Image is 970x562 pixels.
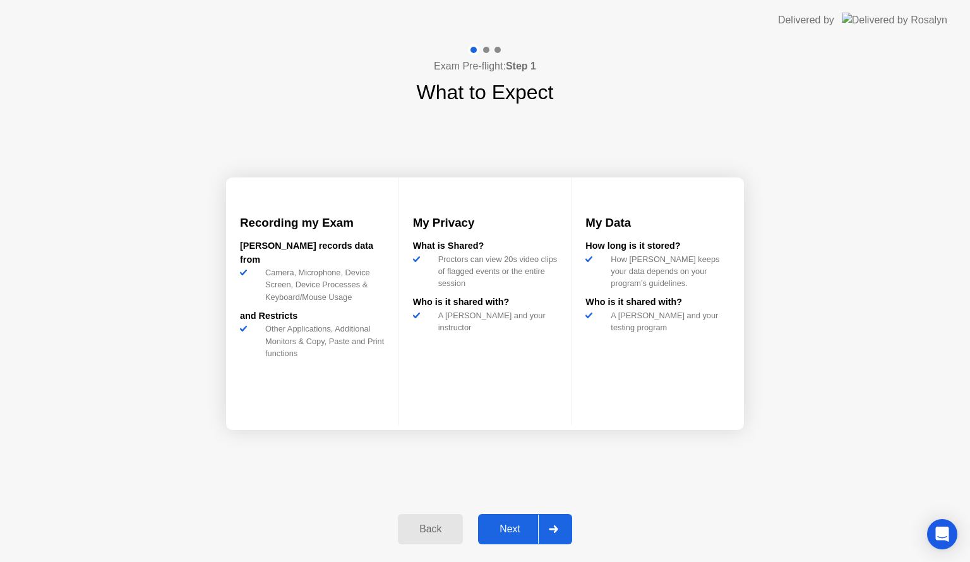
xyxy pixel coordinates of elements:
div: What is Shared? [413,239,558,253]
div: Back [402,523,459,535]
div: Open Intercom Messenger [927,519,957,549]
h3: My Privacy [413,214,558,232]
button: Next [478,514,572,544]
div: A [PERSON_NAME] and your testing program [606,309,730,333]
div: Next [482,523,538,535]
h3: Recording my Exam [240,214,385,232]
div: and Restricts [240,309,385,323]
button: Back [398,514,463,544]
h3: My Data [585,214,730,232]
div: Other Applications, Additional Monitors & Copy, Paste and Print functions [260,323,385,359]
div: Camera, Microphone, Device Screen, Device Processes & Keyboard/Mouse Usage [260,266,385,303]
div: How [PERSON_NAME] keeps your data depends on your program’s guidelines. [606,253,730,290]
div: [PERSON_NAME] records data from [240,239,385,266]
div: Who is it shared with? [585,296,730,309]
div: A [PERSON_NAME] and your instructor [433,309,558,333]
b: Step 1 [506,61,536,71]
div: Who is it shared with? [413,296,558,309]
div: How long is it stored? [585,239,730,253]
div: Proctors can view 20s video clips of flagged events or the entire session [433,253,558,290]
h4: Exam Pre-flight: [434,59,536,74]
div: Delivered by [778,13,834,28]
h1: What to Expect [417,77,554,107]
img: Delivered by Rosalyn [842,13,947,27]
